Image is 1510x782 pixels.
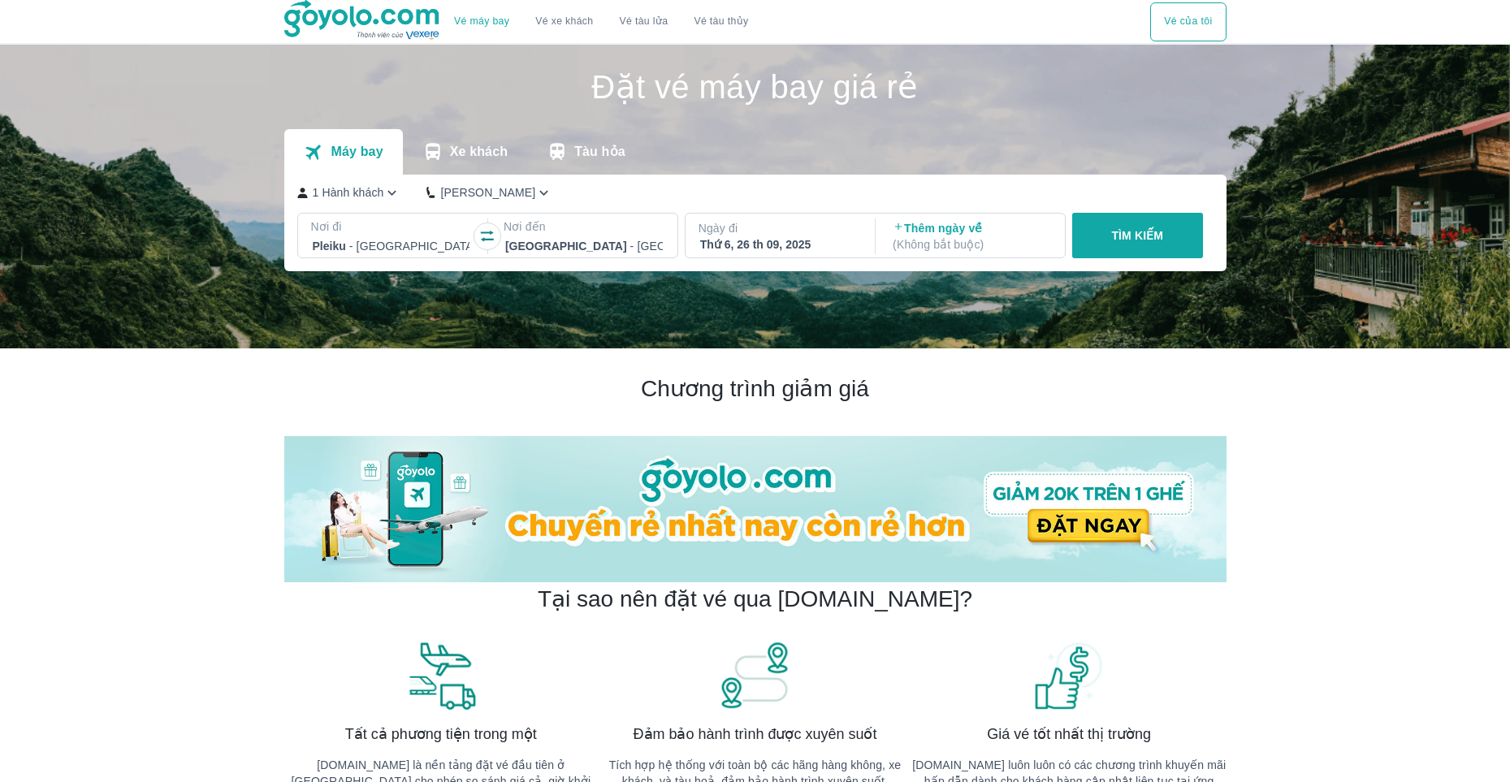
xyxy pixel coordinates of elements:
[331,144,383,160] p: Máy bay
[1072,213,1203,258] button: TÌM KIẾM
[454,15,509,28] a: Vé máy bay
[681,2,761,41] button: Vé tàu thủy
[450,144,508,160] p: Xe khách
[297,184,401,201] button: 1 Hành khách
[284,129,645,175] div: transportation tabs
[441,2,761,41] div: choose transportation mode
[1032,640,1105,711] img: banner
[535,15,593,28] a: Vé xe khách
[607,2,681,41] a: Vé tàu lửa
[504,218,664,235] p: Nơi đến
[1150,2,1226,41] button: Vé của tôi
[1150,2,1226,41] div: choose transportation mode
[405,640,478,711] img: banner
[284,374,1227,404] h2: Chương trình giảm giá
[345,724,537,744] span: Tất cả phương tiện trong một
[426,184,552,201] button: [PERSON_NAME]
[313,184,384,201] p: 1 Hành khách
[1111,227,1163,244] p: TÌM KIẾM
[284,436,1227,582] img: banner-home
[574,144,625,160] p: Tàu hỏa
[440,184,535,201] p: [PERSON_NAME]
[700,236,858,253] div: Thứ 6, 26 th 09, 2025
[538,585,972,614] h2: Tại sao nên đặt vé qua [DOMAIN_NAME]?
[634,724,877,744] span: Đảm bảo hành trình được xuyên suốt
[718,640,791,711] img: banner
[893,236,1050,253] p: ( Không bắt buộc )
[311,218,472,235] p: Nơi đi
[987,724,1151,744] span: Giá vé tốt nhất thị trường
[284,71,1227,103] h1: Đặt vé máy bay giá rẻ
[699,220,859,236] p: Ngày đi
[893,220,1050,253] p: Thêm ngày về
